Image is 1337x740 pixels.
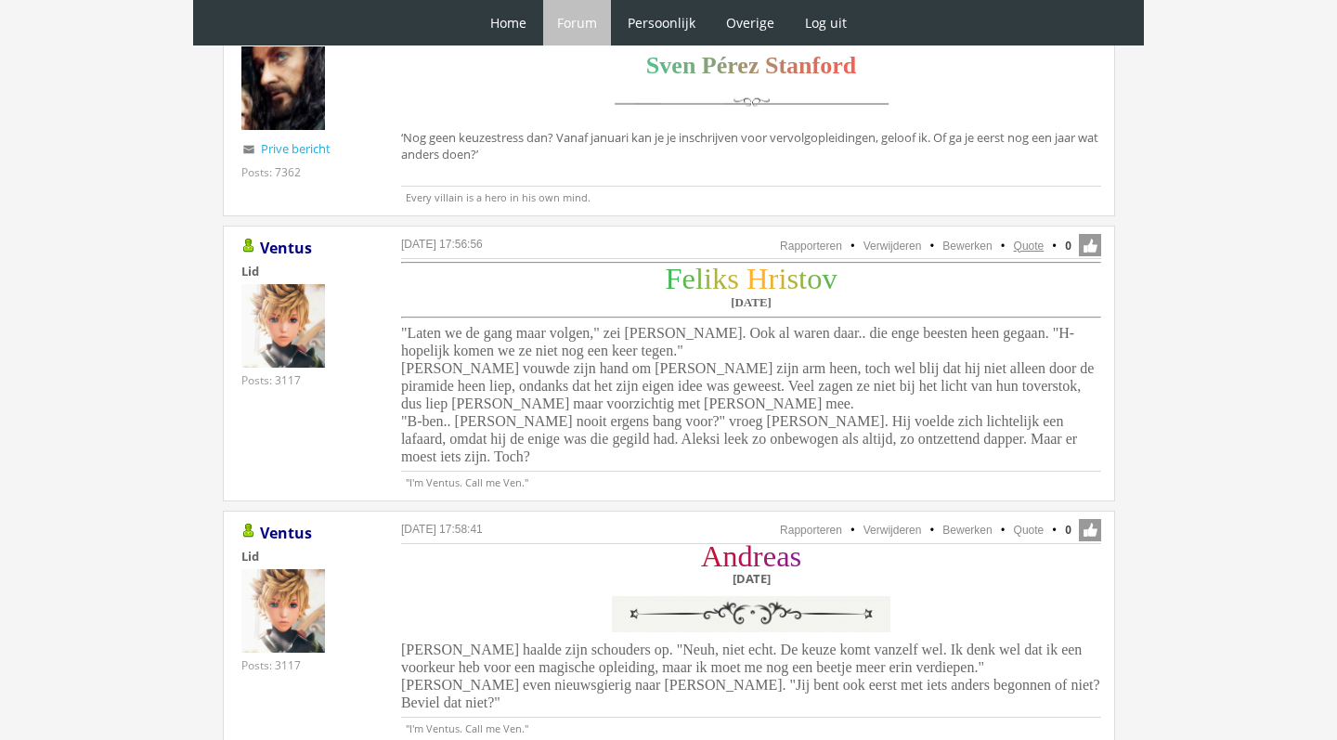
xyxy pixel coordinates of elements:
[786,262,798,295] span: s
[671,52,682,79] span: e
[695,262,704,295] span: l
[241,372,301,388] div: Posts: 3117
[607,591,895,637] img: vFZgZrq.png
[790,539,802,573] span: s
[241,284,325,368] img: Ventus
[241,548,371,565] div: Lid
[738,539,753,573] span: d
[241,524,256,539] img: Gebruiker is online
[822,262,837,295] span: v
[261,140,331,157] a: Prive bericht
[401,642,1100,710] span: [PERSON_NAME] haalde zijn schouders op. "Neuh, niet echt. De keuze komt vanzelf wel. Ik denk wel ...
[241,239,256,253] img: Gebruiker is online
[863,240,922,253] a: Verwijderen
[778,262,786,295] span: i
[769,262,779,295] span: r
[401,24,1101,167] div: ‘Nog geen keuzestress dan? Vanaf januari kan je je inschrijven voor vervolgopleidingen, geloof ik...
[607,83,895,124] img: scheidingslijn.png
[646,52,659,79] span: S
[798,262,807,295] span: t
[704,262,712,295] span: i
[260,523,312,543] a: Ventus
[682,262,695,295] span: e
[401,325,1095,464] span: "Laten we de gang maar volgen," zei [PERSON_NAME]. Ook al waren daar.. die enge beesten heen gega...
[712,262,727,295] span: k
[786,52,798,79] span: a
[748,52,759,79] span: z
[942,524,992,537] a: Bewerken
[746,262,768,295] span: H
[722,539,737,573] span: n
[843,52,856,79] span: d
[260,238,312,258] a: Ventus
[241,569,325,653] img: Ventus
[401,717,1101,735] p: "I'm Ventus. Call me Ven."
[1065,522,1071,539] span: 0
[665,262,681,295] span: F
[733,570,771,587] b: [DATE]
[763,539,776,573] span: e
[659,52,671,79] span: v
[780,240,842,253] a: Rapporteren
[832,52,843,79] span: r
[701,539,722,573] span: A
[737,52,748,79] span: e
[1065,238,1071,254] span: 0
[241,46,325,130] img: Oakenshield
[682,52,695,79] span: n
[717,52,728,79] span: é
[812,52,821,79] span: f
[702,52,717,79] span: P
[401,186,1101,204] p: Every villain is a hero in his own mind.
[753,539,763,573] span: r
[241,263,371,279] div: Lid
[241,164,301,180] div: Posts: 7362
[731,295,772,309] b: [DATE]
[778,52,786,79] span: t
[401,471,1101,489] p: "I'm Ventus. Call me Ven."
[401,238,483,251] a: [DATE] 17:56:56
[798,52,811,79] span: n
[820,52,832,79] span: o
[942,240,992,253] a: Bewerken
[765,52,778,79] span: S
[727,262,739,295] span: s
[776,539,789,573] span: a
[1014,240,1045,253] a: Quote
[1014,524,1045,537] a: Quote
[241,657,301,673] div: Posts: 3117
[807,262,822,295] span: o
[727,52,737,79] span: r
[780,524,842,537] a: Rapporteren
[401,523,483,536] a: [DATE] 17:58:41
[863,524,922,537] a: Verwijderen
